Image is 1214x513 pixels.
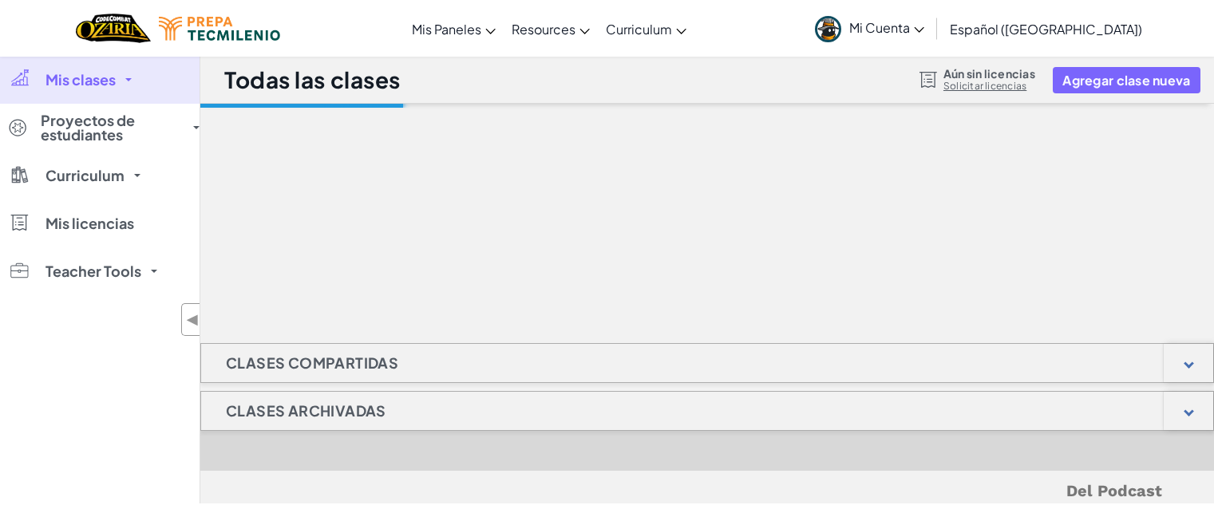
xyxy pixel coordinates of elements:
[159,17,280,41] img: Tecmilenio logo
[45,264,141,278] span: Teacher Tools
[252,479,1162,503] h5: Del Podcast
[201,391,411,431] h1: Clases Archivadas
[943,67,1035,80] span: Aún sin licencias
[186,308,200,331] span: ◀
[606,21,672,37] span: Curriculum
[943,80,1035,93] a: Solicitar licencias
[807,3,932,53] a: Mi Cuenta
[942,7,1150,50] a: Español ([GEOGRAPHIC_DATA])
[815,16,841,42] img: avatar
[412,21,481,37] span: Mis Paneles
[1053,67,1200,93] button: Agregar clase nueva
[224,65,401,95] h1: Todas las clases
[76,12,150,45] img: Home
[45,168,125,183] span: Curriculum
[45,73,116,87] span: Mis clases
[849,19,924,36] span: Mi Cuenta
[76,12,150,45] a: Ozaria by CodeCombat logo
[504,7,598,50] a: Resources
[45,216,134,231] span: Mis licencias
[404,7,504,50] a: Mis Paneles
[41,113,184,142] span: Proyectos de estudiantes
[512,21,575,37] span: Resources
[598,7,694,50] a: Curriculum
[950,21,1142,37] span: Español ([GEOGRAPHIC_DATA])
[201,343,423,383] h1: Clases compartidas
